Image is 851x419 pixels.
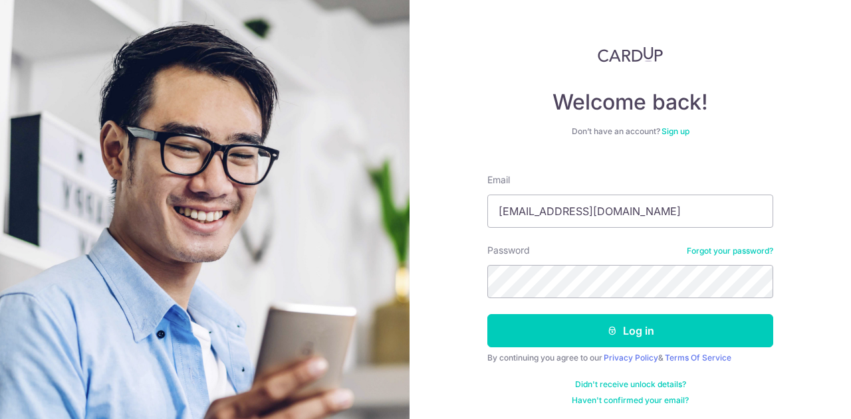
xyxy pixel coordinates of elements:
a: Forgot your password? [687,246,773,256]
div: Don’t have an account? [487,126,773,137]
h4: Welcome back! [487,89,773,116]
button: Log in [487,314,773,347]
div: By continuing you agree to our & [487,353,773,363]
a: Terms Of Service [665,353,731,363]
input: Enter your Email [487,195,773,228]
a: Sign up [662,126,689,136]
a: Haven't confirmed your email? [572,395,689,406]
label: Password [487,244,530,257]
a: Privacy Policy [604,353,658,363]
a: Didn't receive unlock details? [575,379,686,390]
label: Email [487,173,510,187]
img: CardUp Logo [598,46,663,62]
